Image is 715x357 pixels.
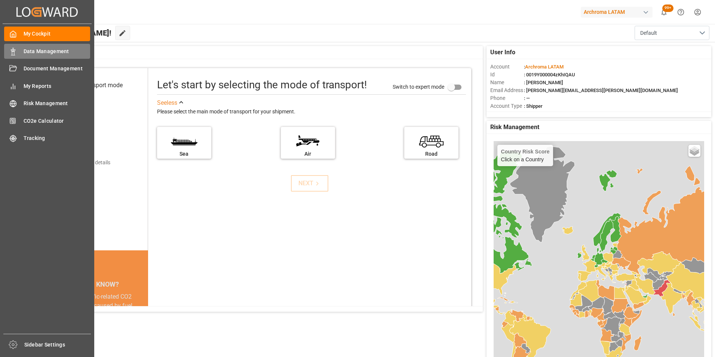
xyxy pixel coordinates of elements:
span: My Cockpit [24,30,90,38]
span: : [524,64,564,70]
span: 99+ [662,4,673,12]
a: Document Management [4,61,90,76]
span: : [PERSON_NAME] [524,80,563,85]
span: User Info [490,48,515,57]
a: CO2e Calculator [4,113,90,128]
button: Archroma LATAM [581,5,656,19]
button: next slide / item [138,292,148,337]
span: My Reports [24,82,90,90]
a: Tracking [4,131,90,146]
span: Document Management [24,65,90,73]
span: Sidebar Settings [24,341,91,349]
div: Let's start by selecting the mode of transport! [157,77,367,93]
button: open menu [635,26,709,40]
div: Air [285,150,331,158]
span: Data Management [24,48,90,55]
span: Account [490,63,524,71]
span: Risk Management [490,123,539,132]
span: Tracking [24,134,90,142]
a: My Cockpit [4,27,90,41]
div: Please select the main mode of transport for your shipment. [157,107,466,116]
span: CO2e Calculator [24,117,90,125]
span: : [PERSON_NAME][EMAIL_ADDRESS][PERSON_NAME][DOMAIN_NAME] [524,88,678,93]
div: NEXT [298,179,321,188]
span: : Shipper [524,103,543,109]
span: Default [640,29,657,37]
div: Add shipping details [64,159,110,167]
a: Layers [688,145,700,157]
span: Account Type [490,102,524,110]
div: See less [157,98,177,107]
span: Archroma LATAM [525,64,564,70]
button: NEXT [291,175,328,192]
span: Email Address [490,86,524,94]
a: Risk Management [4,96,90,111]
span: Hello [PERSON_NAME]! [31,26,111,40]
a: My Reports [4,79,90,93]
h4: Country Risk Score [501,149,550,155]
span: : 0019Y000004zKhIQAU [524,72,575,77]
div: Road [408,150,455,158]
span: Phone [490,94,524,102]
span: Switch to expert mode [393,83,444,89]
span: : — [524,95,530,101]
div: Click on a Country [501,149,550,162]
a: Data Management [4,44,90,58]
button: show 100 new notifications [656,4,672,21]
span: Risk Management [24,100,90,107]
div: Archroma LATAM [581,7,653,18]
button: Help Center [672,4,689,21]
span: Id [490,71,524,79]
span: Name [490,79,524,86]
div: Sea [161,150,208,158]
